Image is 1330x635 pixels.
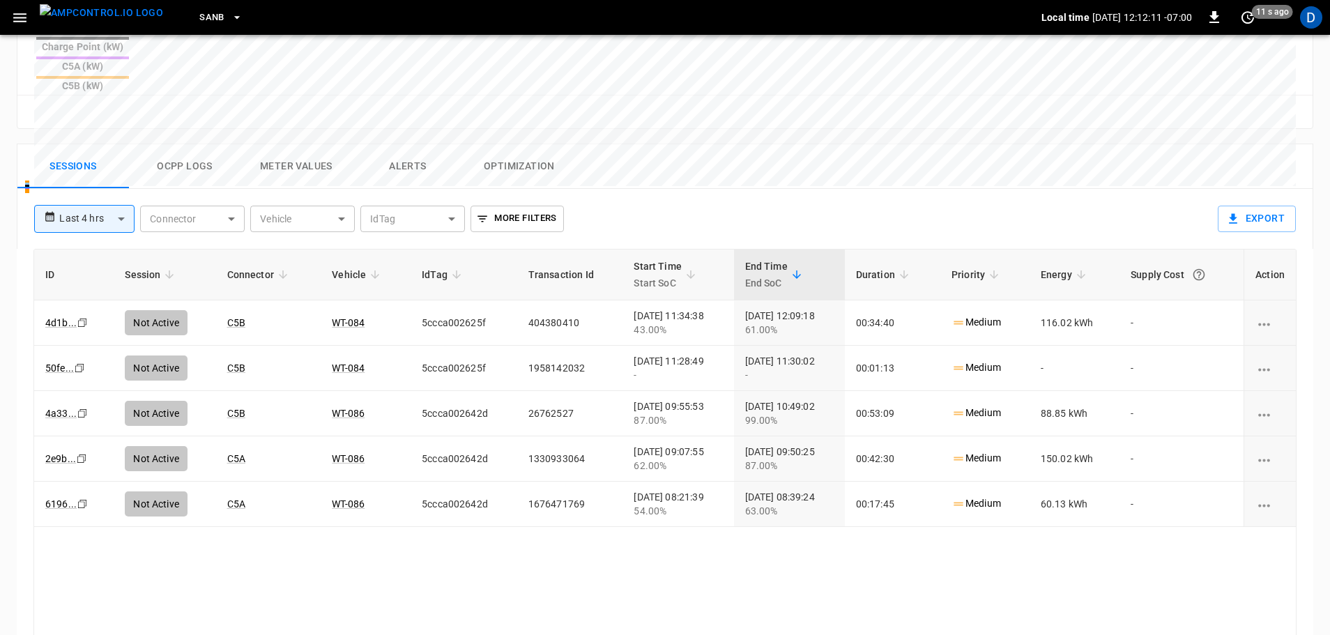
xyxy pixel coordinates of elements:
a: WT-086 [332,408,365,419]
div: Not Active [125,401,188,426]
button: More Filters [471,206,563,232]
p: [DATE] 12:12:11 -07:00 [1092,10,1192,24]
p: Medium [951,406,1001,420]
td: 88.85 kWh [1030,391,1119,436]
div: copy [75,451,89,466]
div: [DATE] 09:55:53 [634,399,722,427]
button: Meter Values [240,144,352,189]
td: 5ccca002642d [411,391,517,436]
button: Ocpp logs [129,144,240,189]
td: 5ccca002642d [411,436,517,482]
a: WT-086 [332,453,365,464]
p: Local time [1041,10,1090,24]
div: 87.00% [745,459,834,473]
div: 62.00% [634,459,722,473]
span: Vehicle [332,266,384,283]
div: Not Active [125,446,188,471]
td: 5ccca002642d [411,482,517,527]
th: Action [1244,250,1296,300]
a: C5B [227,408,245,419]
td: 00:17:45 [845,482,940,527]
div: charging session options [1255,316,1285,330]
div: copy [76,496,90,512]
button: set refresh interval [1237,6,1259,29]
div: Last 4 hrs [59,206,135,232]
button: Export [1218,206,1296,232]
button: Optimization [464,144,575,189]
button: The cost of your charging session based on your supply rates [1186,262,1211,287]
p: Medium [951,496,1001,511]
p: End SoC [745,275,788,291]
span: Session [125,266,178,283]
button: Alerts [352,144,464,189]
div: [DATE] 08:39:24 [745,490,834,518]
div: End Time [745,258,788,291]
td: - [1119,482,1244,527]
span: 11 s ago [1252,5,1293,19]
td: 1330933064 [517,436,623,482]
div: profile-icon [1300,6,1322,29]
span: Start TimeStart SoC [634,258,700,291]
div: 63.00% [745,504,834,518]
td: 150.02 kWh [1030,436,1119,482]
span: IdTag [422,266,466,283]
button: Sessions [17,144,129,189]
span: Energy [1041,266,1090,283]
div: charging session options [1255,452,1285,466]
span: Connector [227,266,292,283]
div: [DATE] 09:07:55 [634,445,722,473]
p: Start SoC [634,275,682,291]
td: 00:42:30 [845,436,940,482]
div: Not Active [125,491,188,517]
span: End TimeEnd SoC [745,258,806,291]
a: WT-086 [332,498,365,510]
div: charging session options [1255,497,1285,511]
div: copy [76,406,90,421]
span: Priority [951,266,1003,283]
div: 87.00% [634,413,722,427]
td: 26762527 [517,391,623,436]
td: 60.13 kWh [1030,482,1119,527]
div: charging session options [1255,406,1285,420]
table: sessions table [34,250,1296,527]
td: - [1119,436,1244,482]
span: Duration [856,266,913,283]
a: C5A [227,498,245,510]
th: Transaction Id [517,250,623,300]
span: SanB [199,10,224,26]
div: [DATE] 08:21:39 [634,490,722,518]
div: Supply Cost [1131,262,1232,287]
div: 99.00% [745,413,834,427]
div: Start Time [634,258,682,291]
div: [DATE] 09:50:25 [745,445,834,473]
td: 00:53:09 [845,391,940,436]
div: [DATE] 10:49:02 [745,399,834,427]
a: C5A [227,453,245,464]
th: ID [34,250,114,300]
p: Medium [951,451,1001,466]
button: SanB [194,4,248,31]
img: ampcontrol.io logo [40,4,163,22]
div: 54.00% [634,504,722,518]
td: 1676471769 [517,482,623,527]
td: - [1119,391,1244,436]
div: charging session options [1255,361,1285,375]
